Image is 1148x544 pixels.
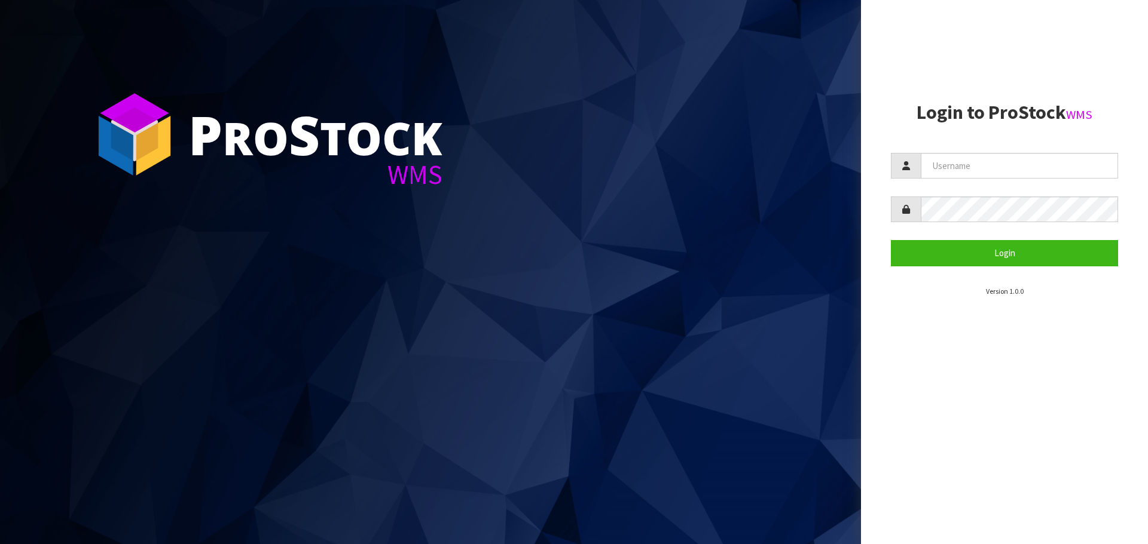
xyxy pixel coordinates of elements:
[188,107,442,161] div: ro tock
[986,287,1024,296] small: Version 1.0.0
[921,153,1118,179] input: Username
[1066,107,1092,122] small: WMS
[891,240,1118,266] button: Login
[188,98,222,171] span: P
[289,98,320,171] span: S
[188,161,442,188] div: WMS
[90,90,179,179] img: ProStock Cube
[891,102,1118,123] h2: Login to ProStock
